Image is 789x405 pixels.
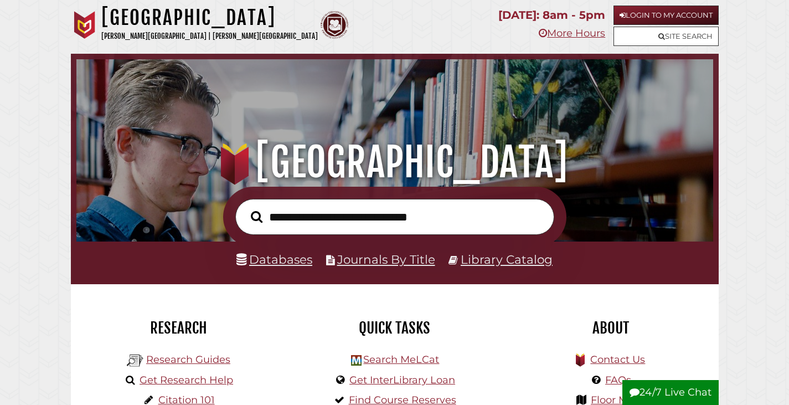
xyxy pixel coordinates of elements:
a: Library Catalog [461,252,553,266]
button: Search [245,208,268,226]
a: Journals By Title [337,252,435,266]
p: [DATE]: 8am - 5pm [498,6,605,25]
i: Search [251,211,262,223]
img: Calvin Theological Seminary [321,11,348,39]
a: FAQs [605,374,631,386]
a: Site Search [613,27,719,46]
p: [PERSON_NAME][GEOGRAPHIC_DATA] | [PERSON_NAME][GEOGRAPHIC_DATA] [101,30,318,43]
h2: About [511,319,710,337]
img: Hekman Library Logo [127,352,143,369]
h1: [GEOGRAPHIC_DATA] [101,6,318,30]
a: Contact Us [590,353,645,366]
h1: [GEOGRAPHIC_DATA] [88,138,701,187]
img: Calvin University [71,11,99,39]
a: Search MeLCat [363,353,439,366]
h2: Research [79,319,279,337]
a: Get Research Help [140,374,233,386]
a: Databases [236,252,312,266]
a: More Hours [539,27,605,39]
a: Get InterLibrary Loan [349,374,455,386]
a: Login to My Account [613,6,719,25]
a: Research Guides [146,353,230,366]
h2: Quick Tasks [295,319,494,337]
img: Hekman Library Logo [351,355,362,366]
